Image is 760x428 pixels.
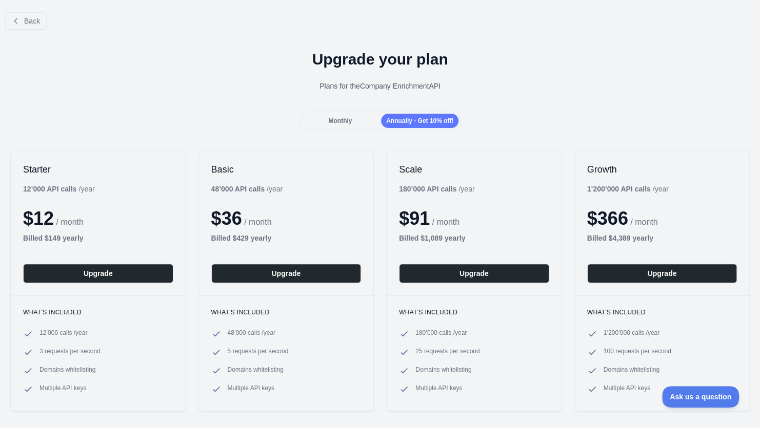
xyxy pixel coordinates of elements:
[587,163,737,176] h2: Growth
[662,386,739,408] iframe: Toggle Customer Support
[399,185,456,193] b: 180’000 API calls
[211,163,362,176] h2: Basic
[587,184,669,194] div: / year
[399,184,474,194] div: / year
[587,208,628,229] span: $ 366
[211,184,283,194] div: / year
[399,208,430,229] span: $ 91
[399,163,549,176] h2: Scale
[587,185,651,193] b: 1’200’000 API calls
